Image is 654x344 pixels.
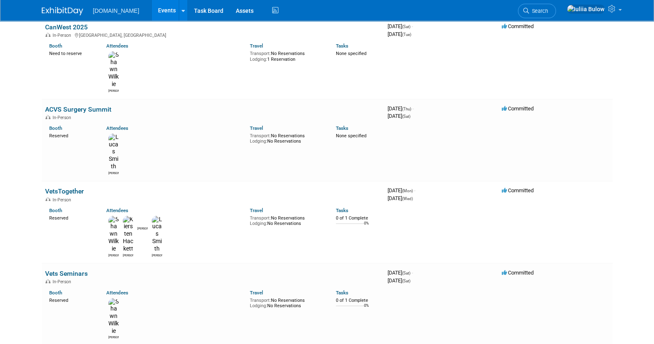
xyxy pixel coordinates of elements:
a: Attendees [106,43,128,49]
span: [DATE] [388,31,411,37]
a: Vets Seminars [45,270,88,277]
div: Reserved [49,214,94,221]
span: In-Person [53,115,74,120]
a: Travel [250,208,263,213]
div: [GEOGRAPHIC_DATA], [GEOGRAPHIC_DATA] [45,31,381,38]
span: Lodging: [250,303,267,308]
span: Committed [502,105,534,112]
img: Lucas Smith [108,134,119,170]
span: In-Person [53,33,74,38]
a: Booth [49,43,62,49]
td: 0% [364,303,369,315]
span: - [412,105,414,112]
a: Attendees [106,208,128,213]
span: Lodging: [250,139,267,144]
a: CanWest 2025 [45,23,88,31]
span: Lodging: [250,221,267,226]
span: Committed [502,270,534,276]
a: Travel [250,125,263,131]
span: In-Person [53,279,74,284]
span: (Sat) [402,271,410,275]
img: Kiersten Hackett [123,216,133,253]
span: Transport: [250,133,271,139]
div: 0 of 1 Complete [336,215,381,221]
img: In-Person Event [46,33,50,37]
span: Committed [502,23,534,29]
span: [DATE] [388,277,410,284]
img: Iuliia Bulow [567,5,605,14]
div: No Reservations 1 Reservation [250,49,323,62]
span: [DATE] [388,23,413,29]
a: Booth [49,290,62,296]
span: Committed [502,187,534,193]
div: No Reservations No Reservations [250,296,323,309]
a: Attendees [106,290,128,296]
div: Need to reserve [49,49,94,57]
span: - [412,23,413,29]
div: Shawn Wilkie [108,253,119,258]
div: David Han [137,253,148,258]
span: Lodging: [250,57,267,62]
img: Shawn Wilkie [108,51,119,88]
span: - [414,187,415,193]
img: In-Person Event [46,197,50,201]
span: [DATE] [388,113,410,119]
span: [DOMAIN_NAME] [93,7,139,14]
div: Shawn Wilkie [108,88,119,93]
img: In-Person Event [46,279,50,283]
span: In-Person [53,197,74,203]
a: Travel [250,290,263,296]
span: [DATE] [388,187,415,193]
img: In-Person Event [46,115,50,119]
span: None specified [336,133,367,139]
img: Lucas Smith [152,216,162,253]
span: Search [529,8,548,14]
div: No Reservations No Reservations [250,131,323,144]
a: Attendees [106,125,128,131]
div: Kiersten Hackett [123,253,133,258]
span: [DATE] [388,270,413,276]
span: - [412,270,413,276]
a: Search [518,4,556,18]
div: Reserved [49,296,94,303]
a: Tasks [336,290,348,296]
td: 0% [364,221,369,232]
span: (Mon) [402,189,413,193]
span: Transport: [250,298,271,303]
div: Lucas Smith [152,253,162,258]
a: Travel [250,43,263,49]
img: Shawn Wilkie [108,216,119,253]
img: Shawn Wilkie [108,298,119,335]
span: (Wed) [402,196,413,201]
span: (Sat) [402,24,410,29]
span: (Thu) [402,107,411,111]
span: (Sat) [402,279,410,283]
a: VetsTogether [45,187,84,195]
a: Tasks [336,125,348,131]
span: (Tue) [402,32,411,37]
span: (Sat) [402,114,410,119]
a: Tasks [336,208,348,213]
a: ACVS Surgery Summit [45,105,111,113]
div: Lucas Smith [108,170,119,175]
a: Booth [49,125,62,131]
div: No Reservations No Reservations [250,214,323,227]
span: None specified [336,51,367,56]
span: Transport: [250,215,271,221]
div: Shawn Wilkie [108,334,119,339]
img: ExhibitDay [42,7,83,15]
a: Booth [49,208,62,213]
div: Reserved [49,131,94,139]
span: Transport: [250,51,271,56]
span: [DATE] [388,105,414,112]
span: [DATE] [388,195,413,201]
a: Tasks [336,43,348,49]
div: 0 of 1 Complete [336,298,381,303]
img: David Han [137,216,148,253]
